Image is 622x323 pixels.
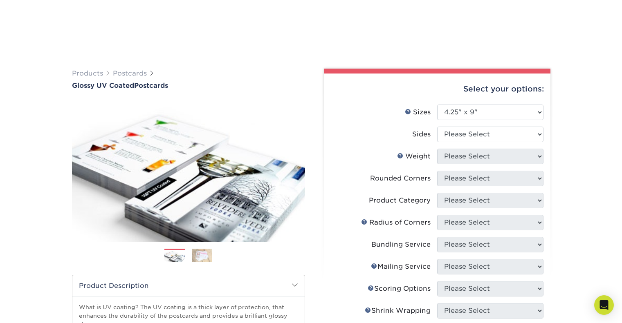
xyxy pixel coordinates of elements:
a: Glossy UV CoatedPostcards [72,82,305,89]
img: Postcards 01 [164,249,185,263]
div: Radius of Corners [361,218,431,227]
a: Postcards [113,69,147,77]
span: Glossy UV Coated [72,82,134,89]
div: Open Intercom Messenger [594,295,614,315]
div: Sizes [405,107,431,117]
div: Weight [397,151,431,161]
div: Rounded Corners [370,174,431,183]
h1: Postcards [72,82,305,89]
div: Mailing Service [371,262,431,272]
img: Glossy UV Coated 01 [72,90,305,251]
div: Product Category [369,196,431,205]
div: Select your options: [330,74,544,105]
div: Shrink Wrapping [365,306,431,316]
h2: Product Description [72,275,305,296]
div: Scoring Options [368,284,431,294]
img: Postcards 02 [192,249,212,263]
div: Bundling Service [371,240,431,249]
div: Sides [412,129,431,139]
a: Products [72,69,103,77]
